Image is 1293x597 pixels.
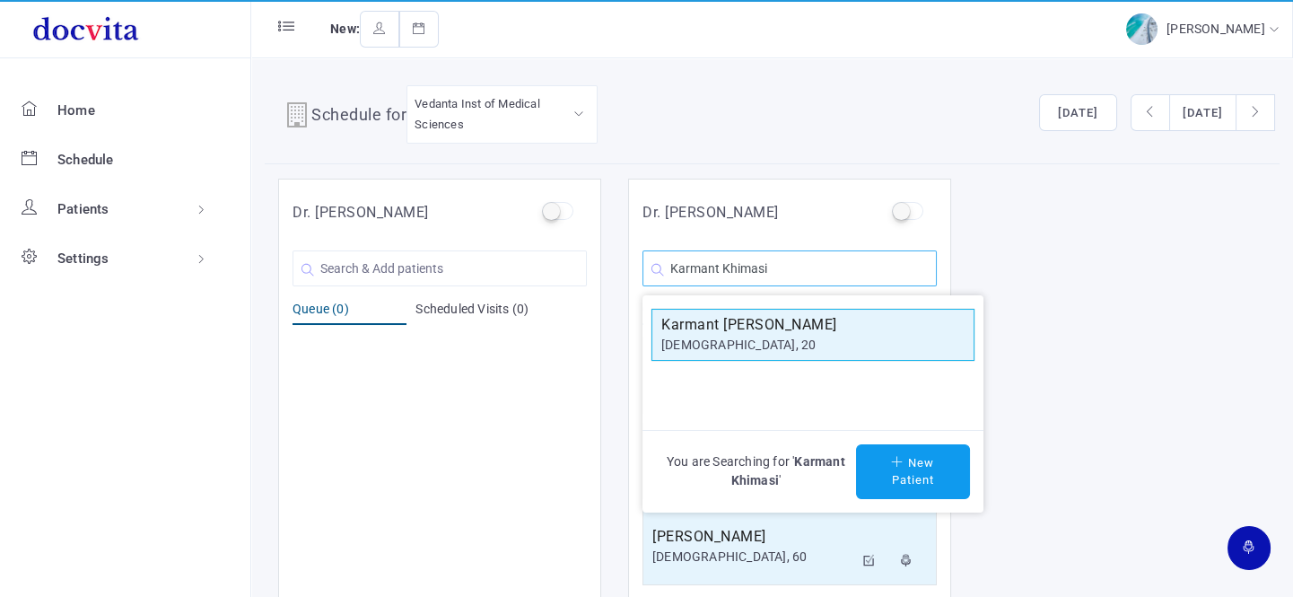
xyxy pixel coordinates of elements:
div: [DEMOGRAPHIC_DATA], 60 [652,548,853,566]
h4: Schedule for [311,102,406,131]
input: Search & Add patients [642,250,937,286]
span: New: [330,22,360,36]
span: Patients [57,201,109,217]
span: Settings [57,250,109,267]
h5: [PERSON_NAME] [652,526,853,548]
button: [DATE] [1039,94,1117,132]
img: img-2.jpg [1126,13,1158,45]
h5: Dr. [PERSON_NAME] [293,202,429,224]
span: You are Searching for ' ' [656,452,856,490]
h5: Dr. [PERSON_NAME] [642,202,779,224]
span: Home [57,102,95,119]
div: Vedanta Inst of Medical Sciences [415,93,590,136]
input: Search & Add patients [293,250,587,286]
span: Schedule [57,152,114,168]
button: New Patient [856,444,970,499]
h5: Karmant [PERSON_NAME] [661,314,965,336]
div: [DEMOGRAPHIC_DATA], 20 [661,336,965,355]
button: [DATE] [1169,94,1236,132]
span: [PERSON_NAME] [1166,22,1270,36]
div: Queue (0) [293,300,406,325]
div: Scheduled Visits (0) [415,300,587,325]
